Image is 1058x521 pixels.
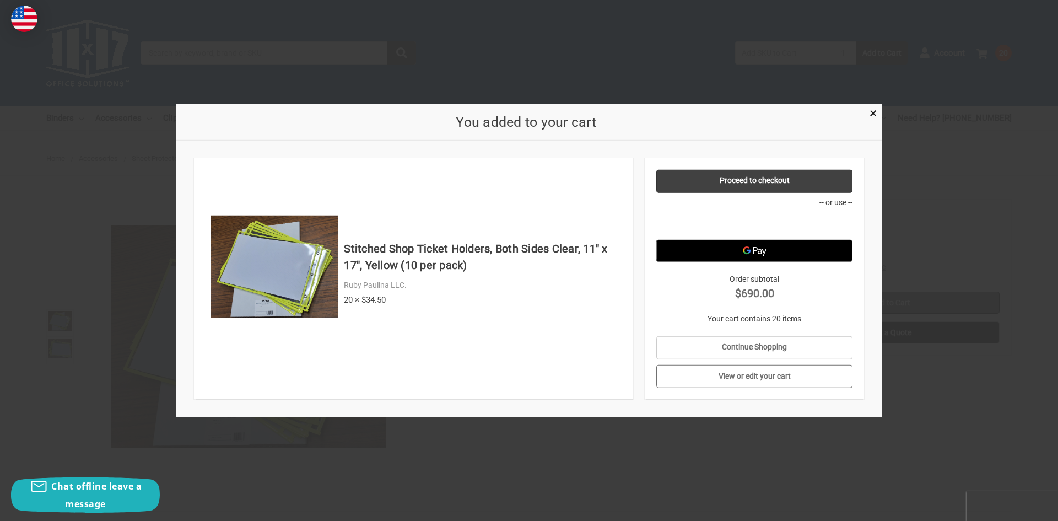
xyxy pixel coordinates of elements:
[344,293,622,306] div: 20 × $34.50
[656,196,853,208] p: -- or use --
[11,6,37,32] img: duty and tax information for United States
[656,365,853,388] a: View or edit your cart
[194,111,859,132] h2: You added to your cart
[344,280,622,291] div: Ruby Paulina LLC.
[656,313,853,324] p: Your cart contains 20 items
[656,273,853,301] div: Order subtotal
[656,284,853,301] strong: $690.00
[11,477,160,513] button: Chat offline leave a message
[870,105,877,121] span: ×
[211,215,338,318] img: Stitched Shop Ticket Holders, Both Sides Clear, 11" x 17", Yellow
[656,212,853,234] iframe: PayPal-paypal
[656,169,853,192] a: Proceed to checkout
[51,480,142,510] span: Chat offline leave a message
[867,106,879,118] a: Close
[656,336,853,359] a: Continue Shopping
[344,240,622,273] h4: Stitched Shop Ticket Holders, Both Sides Clear, 11" x 17", Yellow (10 per pack)
[656,239,853,261] button: Google Pay
[967,491,1058,521] iframe: Google Customer Reviews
